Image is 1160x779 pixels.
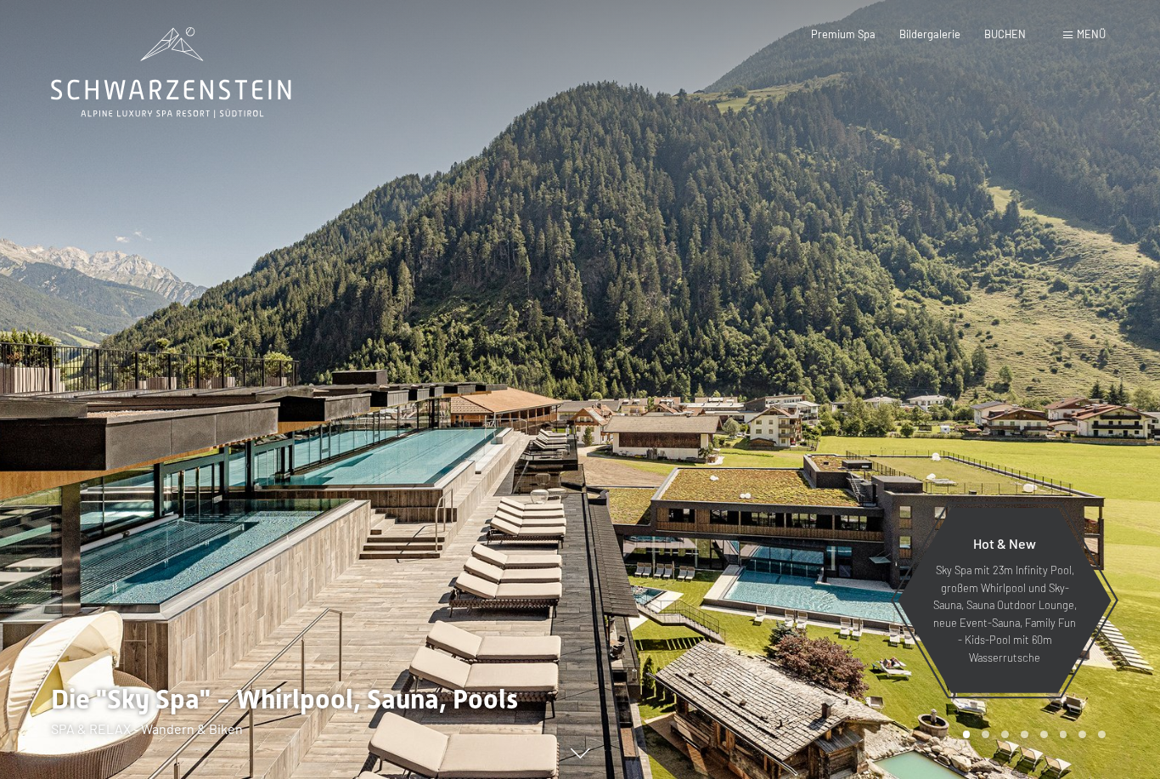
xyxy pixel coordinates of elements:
[811,27,876,41] a: Premium Spa
[1078,731,1086,738] div: Carousel Page 7
[982,731,989,738] div: Carousel Page 2
[984,27,1026,41] a: BUCHEN
[931,562,1078,666] p: Sky Spa mit 23m Infinity Pool, großem Whirlpool und Sky-Sauna, Sauna Outdoor Lounge, neue Event-S...
[1060,731,1067,738] div: Carousel Page 6
[1021,731,1028,738] div: Carousel Page 4
[1077,27,1106,41] span: Menü
[1098,731,1106,738] div: Carousel Page 8
[1040,731,1048,738] div: Carousel Page 5
[973,535,1036,551] span: Hot & New
[899,27,960,41] a: Bildergalerie
[957,731,1106,738] div: Carousel Pagination
[963,731,971,738] div: Carousel Page 1 (Current Slide)
[897,507,1112,694] a: Hot & New Sky Spa mit 23m Infinity Pool, großem Whirlpool und Sky-Sauna, Sauna Outdoor Lounge, ne...
[1001,731,1009,738] div: Carousel Page 3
